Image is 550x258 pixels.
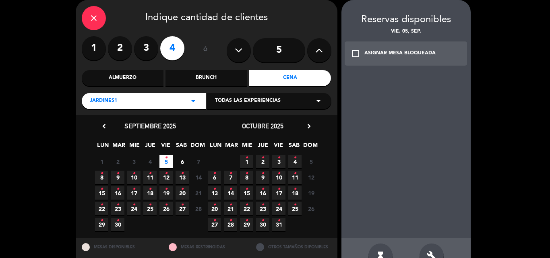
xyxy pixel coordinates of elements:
span: 26 [304,202,318,215]
div: MESAS DISPONIBLES [76,238,163,256]
i: • [116,183,119,196]
span: 8 [95,171,108,184]
span: 3 [127,155,141,168]
i: • [245,183,248,196]
span: 29 [95,218,108,231]
span: 25 [143,202,157,215]
i: • [149,167,151,180]
i: • [277,167,280,180]
i: • [277,198,280,211]
span: 17 [127,186,141,200]
div: ASIGNAR MESA BLOQUEADA [364,50,436,58]
label: 2 [108,36,132,60]
span: 29 [240,218,253,231]
span: 27 [176,202,189,215]
span: 24 [127,202,141,215]
span: 13 [208,186,221,200]
i: • [100,198,103,211]
i: • [245,167,248,180]
i: • [245,198,248,211]
span: DOM [303,140,316,154]
i: • [277,214,280,227]
i: • [213,214,216,227]
i: chevron_left [100,122,108,130]
div: Reservas disponibles [341,12,471,28]
span: 8 [240,171,253,184]
i: • [294,198,296,211]
span: 7 [192,155,205,168]
i: • [261,167,264,180]
span: 20 [176,186,189,200]
span: 25 [288,202,302,215]
span: 2 [111,155,124,168]
i: • [294,183,296,196]
span: JUE [143,140,157,154]
span: MIE [240,140,254,154]
i: • [116,198,119,211]
span: LUN [209,140,222,154]
span: 15 [95,186,108,200]
i: • [261,198,264,211]
span: MAR [112,140,125,154]
span: 1 [240,155,253,168]
span: 18 [143,186,157,200]
span: 16 [256,186,269,200]
span: MIE [128,140,141,154]
i: • [181,167,184,180]
i: • [149,183,151,196]
i: • [229,167,232,180]
div: Brunch [165,70,247,86]
span: 6 [176,155,189,168]
span: 21 [192,186,205,200]
i: • [245,214,248,227]
i: • [213,198,216,211]
span: 19 [304,186,318,200]
span: 14 [224,186,237,200]
i: • [277,151,280,164]
span: 30 [111,218,124,231]
span: VIE [272,140,285,154]
i: arrow_drop_down [188,96,198,106]
i: • [181,183,184,196]
span: 1 [95,155,108,168]
span: 5 [304,155,318,168]
i: • [149,198,151,211]
i: • [165,167,167,180]
i: • [116,214,119,227]
i: • [261,214,264,227]
i: • [213,183,216,196]
i: • [132,183,135,196]
i: • [229,198,232,211]
div: Almuerzo [82,70,163,86]
i: • [100,183,103,196]
i: • [132,198,135,211]
i: • [132,167,135,180]
i: • [277,183,280,196]
span: 7 [224,171,237,184]
span: 31 [272,218,285,231]
span: VIE [159,140,172,154]
span: 10 [127,171,141,184]
span: 23 [256,202,269,215]
span: 15 [240,186,253,200]
i: • [213,167,216,180]
span: Todas las experiencias [215,97,281,105]
label: 3 [134,36,158,60]
i: chevron_right [305,122,313,130]
span: 2 [256,155,269,168]
i: close [89,13,99,23]
div: ó [192,36,219,64]
span: 4 [288,155,302,168]
i: arrow_drop_down [314,96,323,106]
div: OTROS TAMAÑOS DIPONIBLES [250,238,337,256]
span: octubre 2025 [242,122,283,130]
span: septiembre 2025 [124,122,176,130]
label: 4 [160,36,184,60]
span: 3 [272,155,285,168]
span: 21 [224,202,237,215]
span: 27 [208,218,221,231]
span: 11 [288,171,302,184]
div: Cena [249,70,331,86]
span: 9 [111,171,124,184]
span: 30 [256,218,269,231]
